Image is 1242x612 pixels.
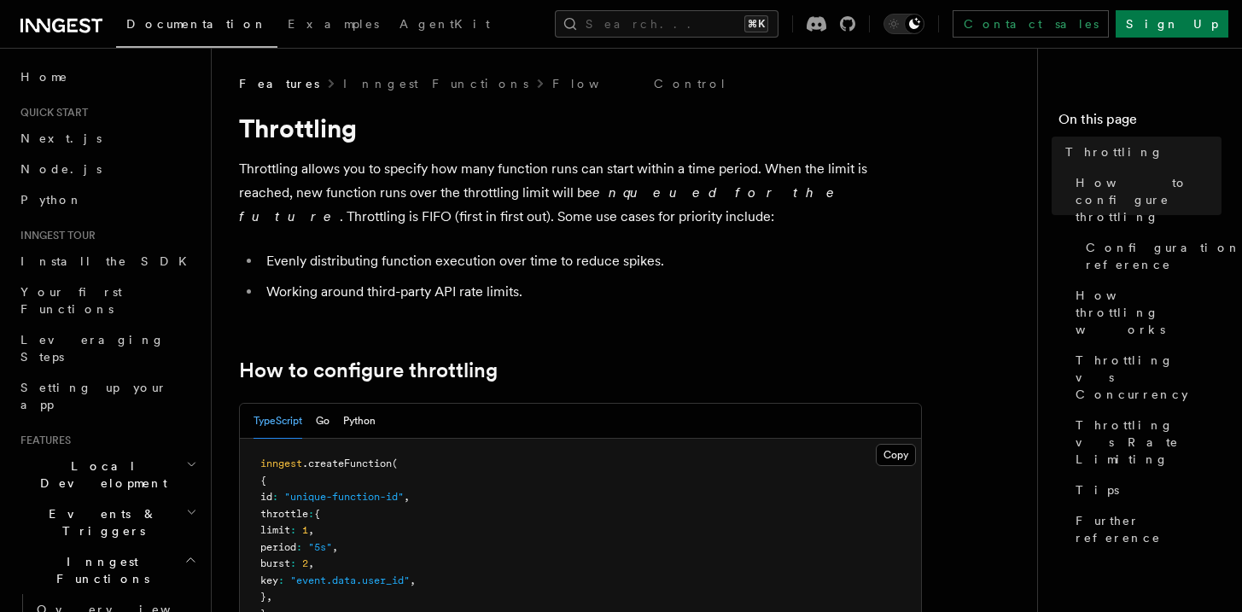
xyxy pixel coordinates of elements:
span: Setting up your app [20,381,167,411]
span: .createFunction [302,458,392,469]
a: Python [14,184,201,215]
a: How to configure throttling [1069,167,1222,232]
span: Features [239,75,319,92]
a: Home [14,61,201,92]
a: Leveraging Steps [14,324,201,372]
span: Configuration reference [1086,239,1241,273]
p: Throttling allows you to specify how many function runs can start within a time period. When the ... [239,157,922,229]
span: Further reference [1076,512,1222,546]
span: 1 [302,524,308,536]
h1: Throttling [239,113,922,143]
a: Throttling vs Concurrency [1069,345,1222,410]
span: : [278,574,284,586]
kbd: ⌘K [744,15,768,32]
span: : [272,491,278,503]
span: ( [392,458,398,469]
a: Your first Functions [14,277,201,324]
button: Local Development [14,451,201,498]
span: : [308,508,314,520]
button: Copy [876,444,916,466]
span: "unique-function-id" [284,491,404,503]
span: { [314,508,320,520]
a: How throttling works [1069,280,1222,345]
span: Local Development [14,458,186,492]
a: AgentKit [389,5,500,46]
span: Next.js [20,131,102,145]
a: Configuration reference [1079,232,1222,280]
li: Working around third-party API rate limits. [261,280,922,304]
a: How to configure throttling [239,358,498,382]
span: Install the SDK [20,254,197,268]
a: Sign Up [1116,10,1228,38]
span: Documentation [126,17,267,31]
a: Further reference [1069,505,1222,553]
span: Throttling vs Concurrency [1076,352,1222,403]
a: Node.js [14,154,201,184]
span: Throttling [1065,143,1163,160]
span: : [290,557,296,569]
span: , [308,524,314,536]
span: key [260,574,278,586]
span: { [260,475,266,487]
span: How throttling works [1076,287,1222,338]
button: Go [316,404,329,439]
span: : [290,524,296,536]
a: Examples [277,5,389,46]
span: } [260,591,266,603]
a: Flow Control [552,75,727,92]
span: Python [20,193,83,207]
span: Home [20,68,68,85]
span: Leveraging Steps [20,333,165,364]
span: burst [260,557,290,569]
span: period [260,541,296,553]
button: TypeScript [254,404,302,439]
span: Inngest tour [14,229,96,242]
span: 2 [302,557,308,569]
a: Install the SDK [14,246,201,277]
a: Documentation [116,5,277,48]
a: Tips [1069,475,1222,505]
span: , [410,574,416,586]
a: Contact sales [953,10,1109,38]
span: , [404,491,410,503]
span: , [332,541,338,553]
span: Quick start [14,106,88,119]
span: limit [260,524,290,536]
span: , [308,557,314,569]
span: Your first Functions [20,285,122,316]
span: Examples [288,17,379,31]
button: Inngest Functions [14,546,201,594]
span: Tips [1076,481,1119,498]
span: Features [14,434,71,447]
a: Throttling vs Rate Limiting [1069,410,1222,475]
h4: On this page [1058,109,1222,137]
span: throttle [260,508,308,520]
span: Node.js [20,162,102,176]
button: Python [343,404,376,439]
a: Next.js [14,123,201,154]
span: AgentKit [399,17,490,31]
span: Events & Triggers [14,505,186,539]
a: Throttling [1058,137,1222,167]
span: Inngest Functions [14,553,184,587]
li: Evenly distributing function execution over time to reduce spikes. [261,249,922,273]
button: Events & Triggers [14,498,201,546]
span: Throttling vs Rate Limiting [1076,417,1222,468]
button: Toggle dark mode [883,14,924,34]
span: "event.data.user_id" [290,574,410,586]
span: How to configure throttling [1076,174,1222,225]
span: , [266,591,272,603]
span: inngest [260,458,302,469]
span: id [260,491,272,503]
a: Setting up your app [14,372,201,420]
span: "5s" [308,541,332,553]
span: : [296,541,302,553]
a: Inngest Functions [343,75,528,92]
button: Search...⌘K [555,10,778,38]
